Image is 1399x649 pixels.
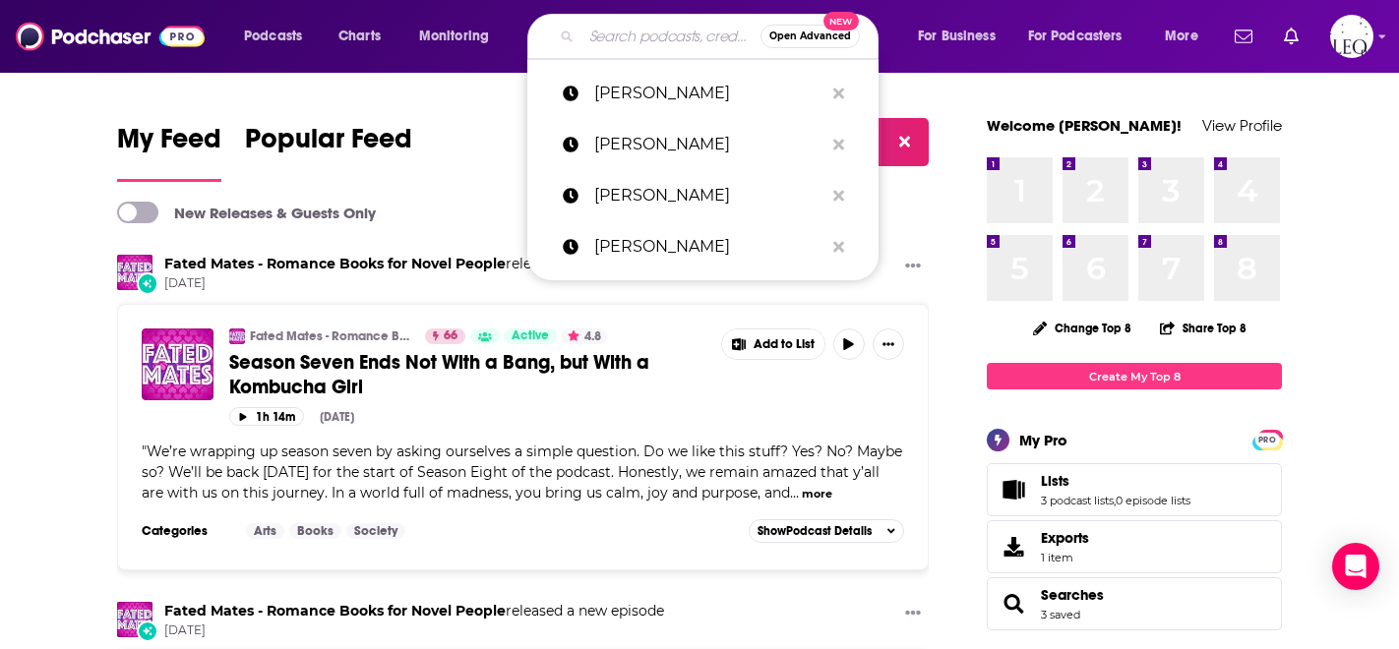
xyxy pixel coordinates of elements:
[994,476,1033,503] a: Lists
[987,116,1182,135] a: Welcome [PERSON_NAME]!
[1041,529,1089,547] span: Exports
[802,486,832,502] button: more
[594,119,823,170] p: caroline kepnas
[1019,431,1067,449] div: My Pro
[1255,432,1279,446] a: PRO
[244,23,302,50] span: Podcasts
[754,337,815,352] span: Add to List
[823,12,859,30] span: New
[760,25,860,48] button: Open AdvancedNew
[245,122,412,167] span: Popular Feed
[229,350,649,399] span: Season Seven Ends Not With a Bang, but With a Kombucha Girl
[512,326,549,346] span: Active
[245,122,412,182] a: Popular Feed
[1255,433,1279,447] span: PRO
[1330,15,1373,58] img: User Profile
[594,68,823,119] p: caroline kepnes
[142,442,902,501] span: "
[1041,586,1104,604] span: Searches
[769,31,851,41] span: Open Advanced
[117,602,152,637] img: Fated Mates - Romance Books for Novel People
[790,484,799,501] span: ...
[594,221,823,272] p: lisa frank
[230,21,328,52] button: open menu
[1041,608,1080,621] a: 3 saved
[320,410,354,424] div: [DATE]
[164,622,664,639] span: [DATE]
[1276,20,1307,53] a: Show notifications dropdown
[1028,23,1123,50] span: For Podcasters
[987,363,1282,389] a: Create My Top 8
[1227,20,1260,53] a: Show notifications dropdown
[527,68,879,119] a: [PERSON_NAME]
[229,407,304,426] button: 1h 14m
[594,170,823,221] p: karin slaughter
[994,590,1033,618] a: Searches
[164,275,664,292] span: [DATE]
[117,255,152,290] img: Fated Mates - Romance Books for Novel People
[229,350,707,399] a: Season Seven Ends Not With a Bang, but With a Kombucha Girl
[1041,472,1069,490] span: Lists
[1159,309,1247,347] button: Share Top 8
[1041,494,1114,507] a: 3 podcast lists
[142,328,213,400] img: Season Seven Ends Not With a Bang, but With a Kombucha Girl
[164,602,664,620] h3: released a new episode
[117,202,376,223] a: New Releases & Guests Only
[581,21,760,52] input: Search podcasts, credits, & more...
[246,523,284,539] a: Arts
[164,255,664,273] h3: released a new episode
[1015,21,1151,52] button: open menu
[504,328,557,344] a: Active
[137,272,158,294] div: New Episode
[137,620,158,642] div: New Episode
[326,21,393,52] a: Charts
[289,523,341,539] a: Books
[527,119,879,170] a: [PERSON_NAME]
[419,23,489,50] span: Monitoring
[546,14,897,59] div: Search podcasts, credits, & more...
[1151,21,1223,52] button: open menu
[405,21,515,52] button: open menu
[527,170,879,221] a: [PERSON_NAME]
[1021,316,1143,340] button: Change Top 8
[987,463,1282,516] span: Lists
[117,122,221,167] span: My Feed
[1041,472,1190,490] a: Lists
[758,524,872,538] span: Show Podcast Details
[562,328,607,344] button: 4.8
[1116,494,1190,507] a: 0 episode lists
[1332,543,1379,590] div: Open Intercom Messenger
[873,328,904,360] button: Show More Button
[338,23,381,50] span: Charts
[250,328,412,344] a: Fated Mates - Romance Books for Novel People
[142,523,230,539] h3: Categories
[1330,15,1373,58] button: Show profile menu
[444,326,457,346] span: 66
[987,577,1282,630] span: Searches
[142,442,902,501] span: We’re wrapping up season seven by asking ourselves a simple question. Do we like this stuff? Yes?...
[16,18,205,55] img: Podchaser - Follow, Share and Rate Podcasts
[904,21,1020,52] button: open menu
[749,519,904,543] button: ShowPodcast Details
[1330,15,1373,58] span: Logged in as LeoPR
[527,221,879,272] a: [PERSON_NAME]
[897,602,929,626] button: Show More Button
[1041,551,1089,564] span: 1 item
[229,328,245,344] img: Fated Mates - Romance Books for Novel People
[164,602,506,619] a: Fated Mates - Romance Books for Novel People
[722,329,824,359] button: Show More Button
[1202,116,1282,135] a: View Profile
[897,255,929,279] button: Show More Button
[1114,494,1116,507] span: ,
[164,255,506,272] a: Fated Mates - Romance Books for Novel People
[918,23,996,50] span: For Business
[987,520,1282,573] a: Exports
[1165,23,1198,50] span: More
[117,122,221,182] a: My Feed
